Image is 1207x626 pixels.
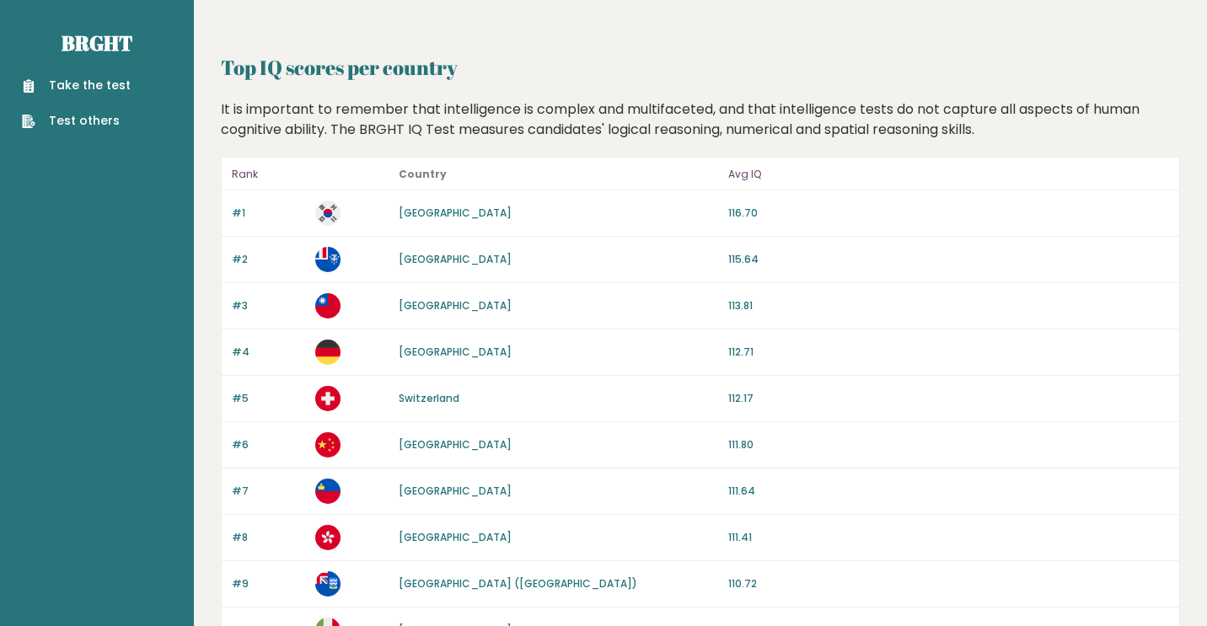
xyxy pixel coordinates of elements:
div: It is important to remember that intelligence is complex and multifaceted, and that intelligence ... [215,99,1187,140]
a: [GEOGRAPHIC_DATA] [399,206,512,220]
img: fk.svg [315,571,341,597]
a: Take the test [22,77,131,94]
p: 115.64 [728,252,1169,267]
p: 110.72 [728,576,1169,591]
p: 112.17 [728,391,1169,406]
a: Test others [22,112,131,130]
img: ch.svg [315,386,341,411]
a: [GEOGRAPHIC_DATA] ([GEOGRAPHIC_DATA]) [399,576,637,591]
a: [GEOGRAPHIC_DATA] [399,345,512,359]
p: Avg IQ [728,164,1169,185]
p: 111.64 [728,484,1169,499]
a: [GEOGRAPHIC_DATA] [399,298,512,313]
b: Country [399,167,447,181]
p: Rank [232,164,305,185]
p: #7 [232,484,305,499]
p: 113.81 [728,298,1169,313]
h2: Top IQ scores per country [221,52,1180,83]
a: Switzerland [399,391,459,405]
p: #4 [232,345,305,360]
a: [GEOGRAPHIC_DATA] [399,437,512,452]
p: #2 [232,252,305,267]
p: #3 [232,298,305,313]
img: li.svg [315,479,341,504]
p: #8 [232,530,305,545]
a: [GEOGRAPHIC_DATA] [399,530,512,544]
a: [GEOGRAPHIC_DATA] [399,252,512,266]
p: 112.71 [728,345,1169,360]
a: [GEOGRAPHIC_DATA] [399,484,512,498]
p: #6 [232,437,305,452]
img: de.svg [315,340,341,365]
img: cn.svg [315,432,341,457]
img: tw.svg [315,293,341,318]
a: Brght [62,29,132,56]
p: 111.41 [728,530,1169,545]
img: kr.svg [315,201,341,226]
p: 116.70 [728,206,1169,221]
p: 111.80 [728,437,1169,452]
img: tf.svg [315,247,341,272]
p: #9 [232,576,305,591]
p: #1 [232,206,305,221]
p: #5 [232,391,305,406]
img: hk.svg [315,525,341,550]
